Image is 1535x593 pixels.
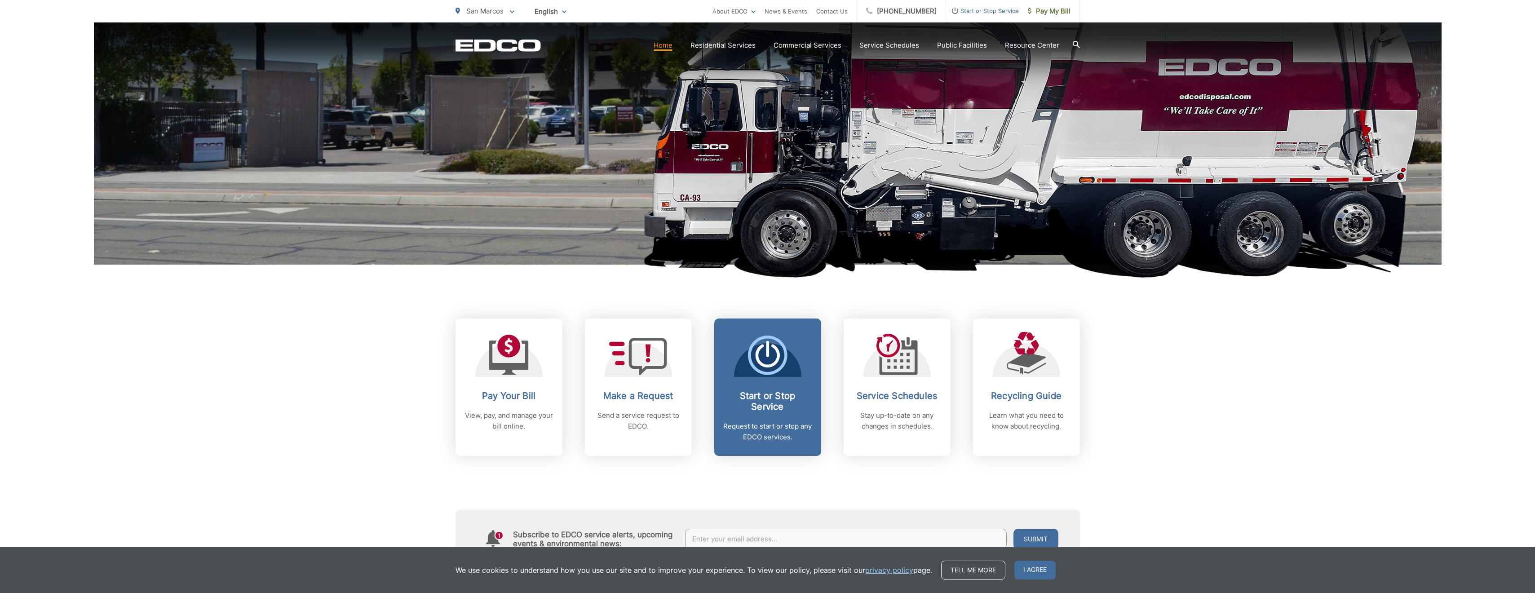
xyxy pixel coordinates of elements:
a: Home [654,40,672,51]
a: Commercial Services [774,40,841,51]
h2: Pay Your Bill [464,390,553,401]
h2: Recycling Guide [982,390,1071,401]
a: Residential Services [690,40,756,51]
span: I agree [1014,561,1056,580]
h4: Subscribe to EDCO service alerts, upcoming events & environmental news: [513,530,677,548]
a: Public Facilities [937,40,987,51]
p: We use cookies to understand how you use our site and to improve your experience. To view our pol... [456,565,932,575]
h2: Make a Request [594,390,683,401]
a: About EDCO [712,6,756,17]
p: View, pay, and manage your bill online. [464,410,553,432]
a: Tell me more [941,561,1005,580]
h2: Service Schedules [853,390,942,401]
a: Contact Us [816,6,848,17]
a: Pay Your Bill View, pay, and manage your bill online. [456,319,562,456]
a: Recycling Guide Learn what you need to know about recycling. [973,319,1080,456]
a: Resource Center [1005,40,1059,51]
p: Request to start or stop any EDCO services. [723,421,812,443]
span: English [528,4,573,19]
a: Service Schedules [859,40,919,51]
input: Enter your email address... [685,529,1007,549]
p: Send a service request to EDCO. [594,410,683,432]
a: privacy policy [865,565,913,575]
p: Stay up-to-date on any changes in schedules. [853,410,942,432]
p: Learn what you need to know about recycling. [982,410,1071,432]
a: EDCD logo. Return to the homepage. [456,39,541,52]
span: Pay My Bill [1028,6,1071,17]
a: News & Events [765,6,807,17]
a: Service Schedules Stay up-to-date on any changes in schedules. [844,319,951,456]
a: Make a Request Send a service request to EDCO. [585,319,692,456]
h2: Start or Stop Service [723,390,812,412]
button: Submit [1013,529,1058,549]
span: San Marcos [466,7,504,15]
